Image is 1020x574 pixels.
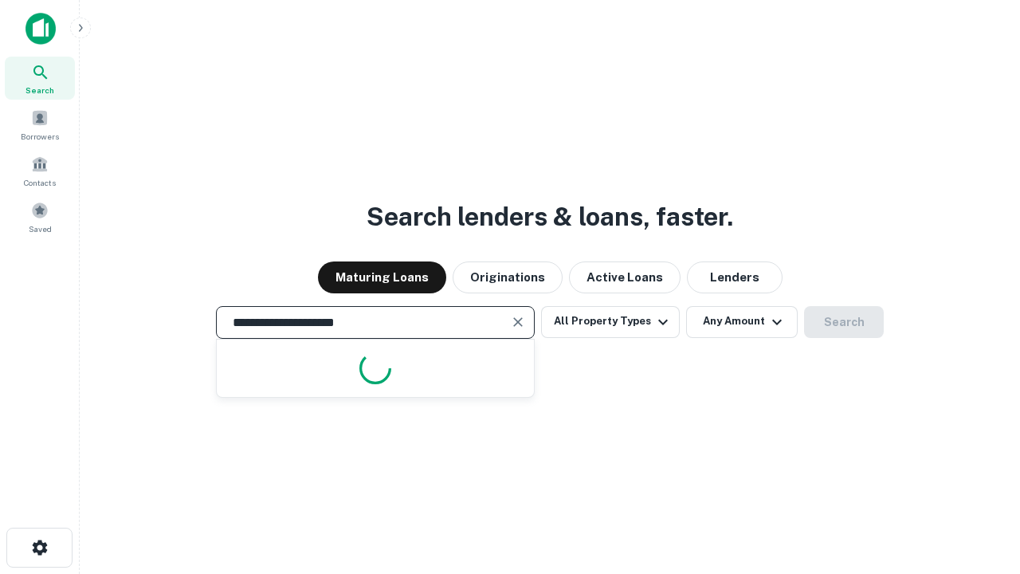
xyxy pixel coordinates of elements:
[318,261,446,293] button: Maturing Loans
[541,306,680,338] button: All Property Types
[24,176,56,189] span: Contacts
[5,103,75,146] a: Borrowers
[5,57,75,100] a: Search
[5,195,75,238] a: Saved
[507,311,529,333] button: Clear
[29,222,52,235] span: Saved
[940,446,1020,523] iframe: Chat Widget
[21,130,59,143] span: Borrowers
[453,261,563,293] button: Originations
[367,198,733,236] h3: Search lenders & loans, faster.
[569,261,681,293] button: Active Loans
[25,13,56,45] img: capitalize-icon.png
[5,149,75,192] a: Contacts
[686,306,798,338] button: Any Amount
[25,84,54,96] span: Search
[687,261,783,293] button: Lenders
